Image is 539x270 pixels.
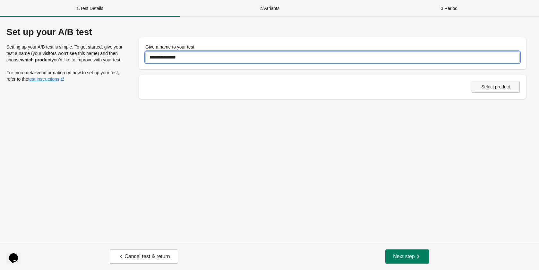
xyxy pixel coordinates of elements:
[21,57,52,62] strong: which product
[118,253,170,260] span: Cancel test & return
[393,253,421,260] span: Next step
[385,249,429,264] button: Next step
[6,27,126,37] div: Set up your A/B test
[28,76,66,82] a: test instructions
[6,244,27,264] iframe: chat widget
[472,81,520,93] button: Select product
[481,84,510,89] span: Select product
[110,249,178,264] button: Cancel test & return
[6,69,126,82] p: For more detailed information on how to set up your test, refer to the
[145,44,194,50] label: Give a name to your test
[6,44,126,63] p: Setting up your A/B test is simple. To get started, give your test a name (your visitors won’t se...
